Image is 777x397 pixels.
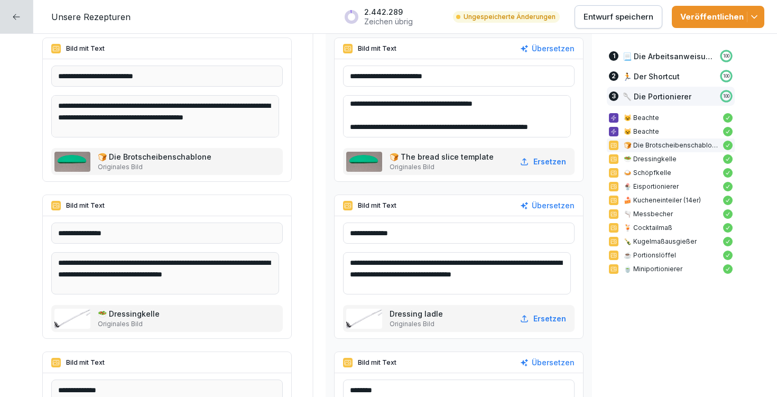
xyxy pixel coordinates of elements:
p: 🥗 Dressingkelle [98,308,162,319]
p: Unsere Rezepturen [51,11,131,23]
img: gzm7yy0qbyp6h2c6t7mxnfws.png [346,152,382,172]
div: 1 [609,51,618,61]
p: 100 [723,73,729,79]
img: gzm7yy0qbyp6h2c6t7mxnfws.png [54,152,90,172]
button: 2.442.289Zeichen übrig [339,3,443,30]
p: 100 [723,53,729,59]
p: 🍞 Die Brotscheibenschablone [98,151,214,162]
p: Bild mit Text [358,358,396,367]
p: 🍞 The bread slice template [390,151,496,162]
p: ☕️ Portionslöffel [624,251,718,260]
p: Ersetzen [533,313,566,324]
p: Bild mit Text [66,201,105,210]
p: Bild mit Text [358,201,396,210]
div: 2 [609,71,618,81]
p: Originales Bild [390,162,496,172]
p: 😺 Beachte [624,127,718,136]
p: 🍛 Schöpfkelle [624,168,718,178]
p: 📃 Die Arbeitsanweisung [623,51,715,62]
p: 🥄 Die Portionierer [623,91,691,102]
p: Bild mit Text [66,358,105,367]
p: 🍹 Cocktailmaß [624,223,718,233]
button: Übersetzen [520,200,575,211]
p: 🫗 Messbecher [624,209,718,219]
div: Veröffentlichen [680,11,756,23]
p: 🥗 Dressingkelle [624,154,718,164]
p: 2.442.289 [364,7,413,17]
p: Bild mit Text [66,44,105,53]
p: Zeichen übrig [364,17,413,26]
div: 3 [609,91,618,101]
p: Ersetzen [533,156,566,167]
button: Veröffentlichen [672,6,764,28]
button: Übersetzen [520,357,575,368]
p: Originales Bild [390,319,445,329]
p: 🍵 Miniportionierer [624,264,718,274]
p: Bild mit Text [358,44,396,53]
p: 100 [723,93,729,99]
p: Originales Bild [98,162,214,172]
button: Übersetzen [520,43,575,54]
p: 🍰 Kucheneinteiler (14er) [624,196,718,205]
img: cbat34qm8w80uvniarb496hz.png [54,309,90,329]
p: 🍾 Kugelmaßausgießer [624,237,718,246]
p: 🍨 Eisportionierer [624,182,718,191]
button: Entwurf speichern [575,5,662,29]
p: 😺 Beachte [624,113,718,123]
p: 🍞 Die Brotscheibenschablone [624,141,718,150]
p: Originales Bild [98,319,162,329]
p: Entwurf speichern [584,11,653,23]
p: Ungespeicherte Änderungen [464,12,556,22]
p: 🏃 Der Shortcut [623,71,680,82]
p: Dressing ladle [390,308,445,319]
img: cbat34qm8w80uvniarb496hz.png [346,309,382,329]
